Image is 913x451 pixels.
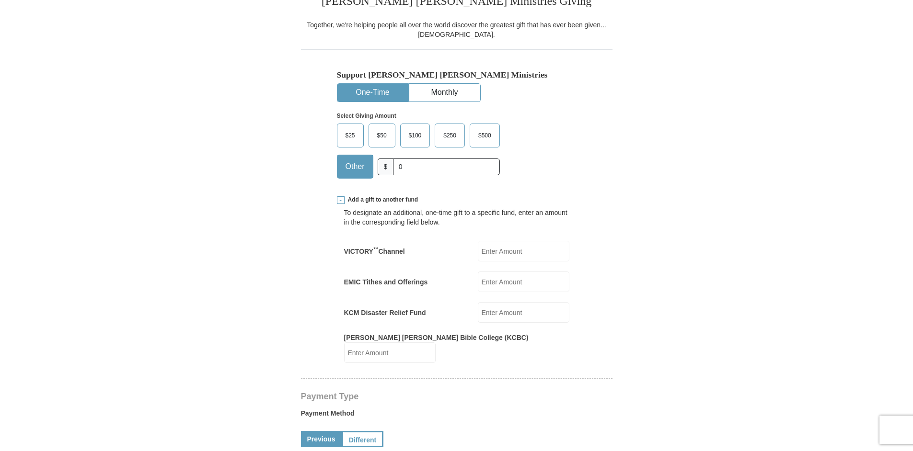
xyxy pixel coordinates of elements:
[373,246,379,252] sup: ™
[341,159,370,174] span: Other
[478,302,569,323] input: Enter Amount
[345,196,418,204] span: Add a gift to another fund
[478,241,569,261] input: Enter Amount
[439,128,461,143] span: $250
[372,128,392,143] span: $50
[344,247,405,256] label: VICTORY Channel
[301,408,613,423] label: Payment Method
[301,431,342,447] a: Previous
[337,84,408,101] button: One-Time
[344,333,529,342] label: [PERSON_NAME] [PERSON_NAME] Bible College (KCBC)
[337,70,577,80] h5: Support [PERSON_NAME] [PERSON_NAME] Ministries
[342,431,384,447] a: Different
[344,208,569,227] div: To designate an additional, one-time gift to a specific fund, enter an amount in the correspondin...
[344,277,428,287] label: EMIC Tithes and Offerings
[409,84,480,101] button: Monthly
[393,158,499,175] input: Other Amount
[404,128,427,143] span: $100
[337,113,396,119] strong: Select Giving Amount
[301,393,613,400] h4: Payment Type
[378,158,394,175] span: $
[341,128,360,143] span: $25
[344,342,436,363] input: Enter Amount
[474,128,496,143] span: $500
[301,20,613,39] div: Together, we're helping people all over the world discover the greatest gift that has ever been g...
[344,308,426,317] label: KCM Disaster Relief Fund
[478,271,569,292] input: Enter Amount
